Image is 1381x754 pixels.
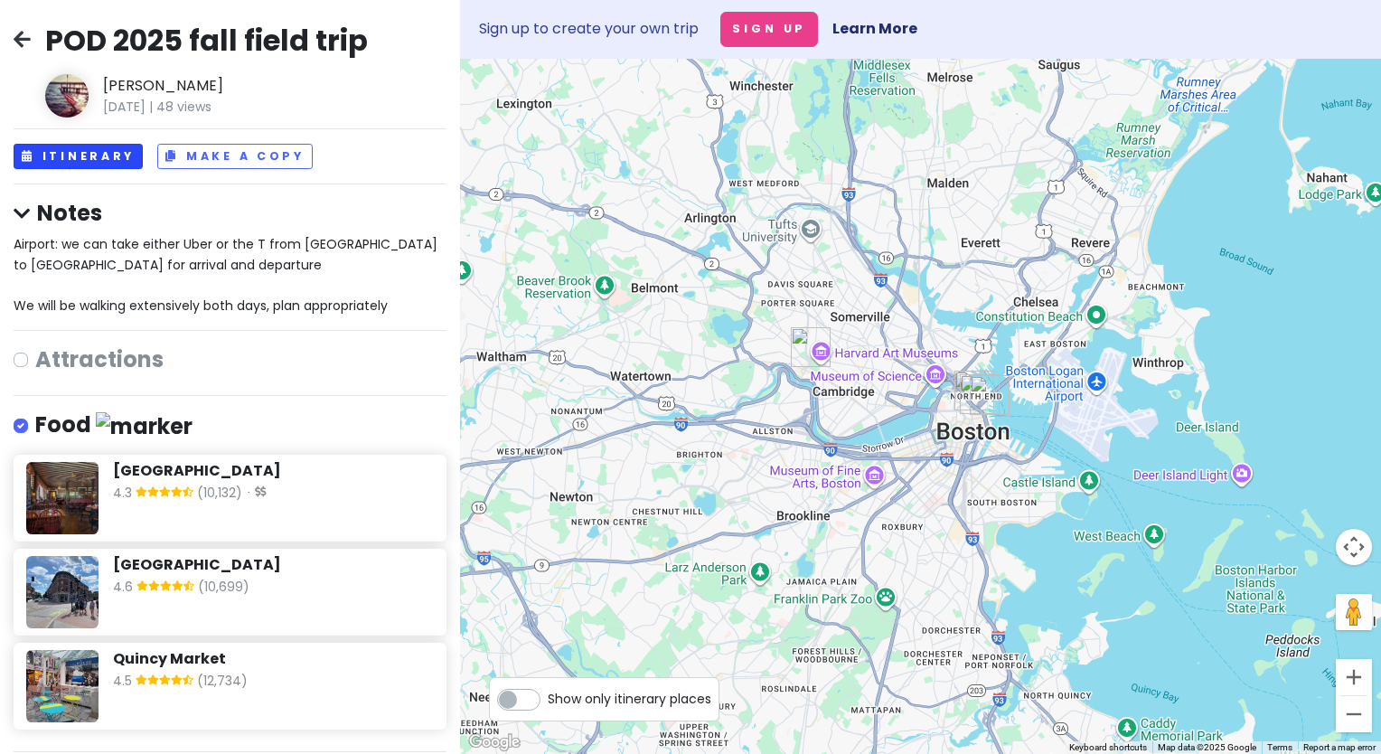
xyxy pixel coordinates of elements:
img: Google [465,730,524,754]
span: [PERSON_NAME] [103,74,368,98]
img: Picture of the place [26,556,99,628]
span: 4.6 [113,577,136,600]
h4: Food [35,410,193,440]
button: Map camera controls [1336,529,1372,565]
button: Zoom in [1336,659,1372,695]
span: (10,699) [198,577,249,600]
button: Itinerary [14,144,143,170]
a: Open this area in Google Maps (opens a new window) [465,730,524,754]
span: Airport: we can take either Uber or the T from [GEOGRAPHIC_DATA] to [GEOGRAPHIC_DATA] for arrival... [14,235,441,314]
span: (10,132) [197,483,242,506]
button: Keyboard shortcuts [1069,741,1147,754]
button: Zoom out [1336,696,1372,732]
button: Drag Pegman onto the map to open Street View [1336,594,1372,630]
h2: POD 2025 fall field trip [45,22,368,60]
img: marker [96,412,193,440]
span: Show only itinerary places [548,689,711,709]
h4: Attractions [35,345,164,373]
span: 4.3 [113,483,136,506]
span: [DATE] 48 views [103,97,368,117]
img: Picture of the place [26,462,99,534]
div: Harvard Square [791,327,831,367]
button: Make a Copy [157,144,313,170]
div: Union Oyster House [954,371,994,410]
h4: Notes [14,199,446,227]
a: Terms (opens in new tab) [1267,742,1292,752]
a: Learn More [832,18,917,39]
span: 4.5 [113,671,136,694]
h6: Quincy Market [113,650,434,669]
img: Author [45,74,89,118]
div: Boston Marriott Long Wharf [970,375,1010,415]
img: Picture of the place [26,650,99,722]
h6: [GEOGRAPHIC_DATA] [113,556,434,575]
a: Report a map error [1303,742,1376,752]
button: Sign Up [720,12,818,47]
span: | [149,98,153,116]
div: Quincy Market [960,374,1000,414]
span: Map data ©2025 Google [1158,742,1256,752]
h6: [GEOGRAPHIC_DATA] [113,462,434,481]
span: (12,734) [197,671,248,694]
span: · [242,485,266,506]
